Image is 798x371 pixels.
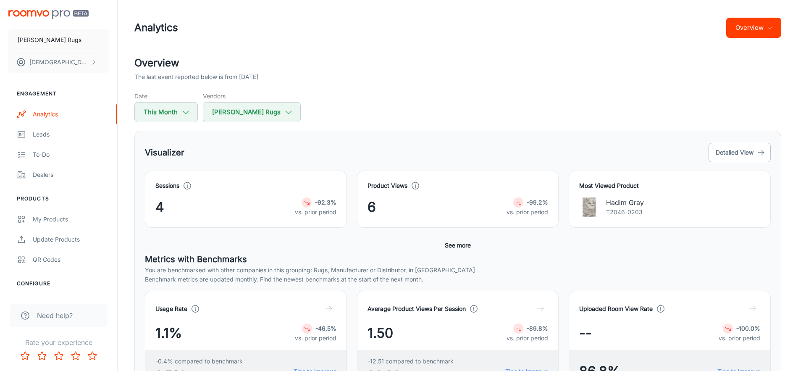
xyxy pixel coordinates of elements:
h5: Date [134,92,198,100]
button: [PERSON_NAME] Rugs [8,29,109,51]
p: vs. prior period [507,208,548,217]
p: vs. prior period [719,334,760,343]
span: -12.51 compared to benchmark [367,357,454,366]
button: Rate 1 star [17,347,34,364]
strong: -89.8% [527,325,548,332]
h2: Overview [134,55,781,71]
h5: Metrics with Benchmarks [145,253,771,266]
p: [PERSON_NAME] Rugs [18,35,81,45]
h4: Usage Rate [155,304,187,313]
div: Update Products [33,235,109,244]
div: My Products [33,215,109,224]
h4: Average Product Views Per Session [367,304,466,313]
h1: Analytics [134,20,178,35]
strong: -46.5% [315,325,336,332]
p: vs. prior period [295,334,336,343]
p: vs. prior period [507,334,548,343]
div: QR Codes [33,255,109,264]
button: [DEMOGRAPHIC_DATA] [PERSON_NAME] [8,51,109,73]
button: See more [441,238,474,253]
h5: Visualizer [145,146,184,159]
button: Rate 3 star [50,347,67,364]
span: 4 [155,197,164,217]
button: This Month [134,102,198,122]
p: You are benchmarked with other companies in this grouping: Rugs, Manufacturer or Distributor, in ... [145,266,771,275]
p: T2046-0203 [606,208,644,217]
div: Analytics [33,110,109,119]
h4: Product Views [367,181,407,190]
h5: Vendors [203,92,301,100]
p: [DEMOGRAPHIC_DATA] [PERSON_NAME] [29,58,89,67]
p: Hadim Gray [606,197,644,208]
h4: Most Viewed Product [579,181,760,190]
button: Rate 4 star [67,347,84,364]
p: Benchmark metrics are updated monthly. Find the newest benchmarks at the start of the next month. [145,275,771,284]
span: -0.4% compared to benchmark [155,357,243,366]
h4: Uploaded Room View Rate [579,304,653,313]
button: [PERSON_NAME] Rugs [203,102,301,122]
strong: -100.0% [736,325,760,332]
img: Roomvo PRO Beta [8,10,89,19]
strong: -99.2% [527,199,548,206]
button: Rate 2 star [34,347,50,364]
h4: Sessions [155,181,179,190]
div: To-do [33,150,109,159]
button: Detailed View [709,143,771,162]
span: 1.1% [155,323,182,343]
p: The last event reported below is from [DATE] [134,72,258,82]
div: Leads [33,130,109,139]
button: Overview [726,18,781,38]
span: 6 [367,197,376,217]
p: Rate your experience [7,337,110,347]
div: Dealers [33,170,109,179]
img: Hadim Gray [579,197,599,217]
strong: -92.3% [315,199,336,206]
span: -- [579,323,592,343]
span: 1.50 [367,323,393,343]
button: Rate 5 star [84,347,101,364]
span: Need help? [37,310,73,321]
p: vs. prior period [295,208,336,217]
